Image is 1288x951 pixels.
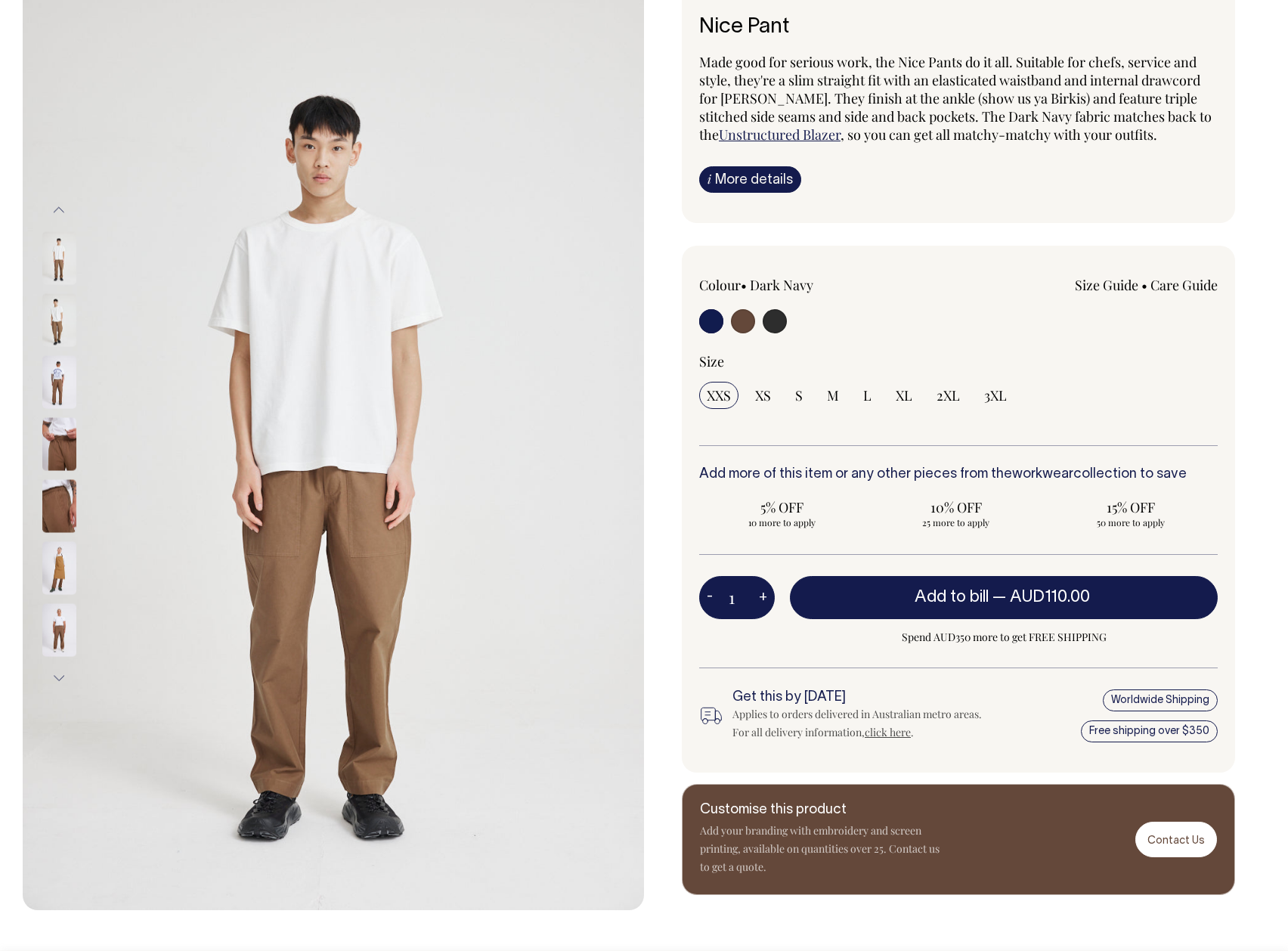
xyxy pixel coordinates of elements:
img: chocolate [42,355,76,408]
label: Dark Navy [750,276,813,294]
img: chocolate [42,231,76,284]
a: click here [865,725,911,739]
button: Previous [48,194,70,228]
span: M [827,386,839,404]
span: 25 more to apply [881,516,1032,528]
div: Applies to orders delivered in Australian metro areas. For all delivery information, . [732,705,982,742]
button: Next [48,661,70,695]
h1: Nice Pant [699,16,1218,39]
p: Add your branding with embroidery and screen printing, available on quantities over 25. Contact u... [700,822,942,876]
span: AUD110.00 [1010,590,1090,605]
span: , so you can get all matchy-matchy with your outfits. [841,125,1157,144]
a: workwear [1012,468,1073,481]
span: Add to bill [915,590,989,605]
input: 2XL [929,382,968,409]
img: chocolate [42,603,76,656]
span: XXS [707,386,731,404]
span: 15% OFF [1055,498,1206,516]
a: Contact Us [1135,822,1217,857]
a: Unstructured Blazer [719,125,841,144]
span: S [795,386,803,404]
span: 10% OFF [881,498,1032,516]
input: 5% OFF 10 more to apply [699,494,865,533]
img: chocolate [42,293,76,346]
div: Size [699,352,1218,370]
button: - [699,583,720,613]
input: XXS [699,382,738,409]
input: M [819,382,847,409]
span: 10 more to apply [707,516,857,528]
div: Colour [699,276,906,294]
a: Care Guide [1150,276,1218,294]
span: 3XL [984,386,1007,404]
span: — [992,590,1094,605]
input: 15% OFF 50 more to apply [1048,494,1213,533]
span: L [863,386,872,404]
input: XL [888,382,920,409]
span: • [741,276,747,294]
img: chocolate [42,541,76,594]
img: chocolate [42,479,76,532]
span: Made good for serious work, the Nice Pants do it all. Suitable for chefs, service and style, they... [699,53,1212,144]
input: XS [748,382,779,409]
span: i [707,171,711,187]
span: XS [755,386,771,404]
a: iMore details [699,166,801,193]
span: Spend AUD350 more to get FREE SHIPPING [790,628,1218,646]
input: 10% OFF 25 more to apply [874,494,1039,533]
span: 5% OFF [707,498,857,516]
span: 50 more to apply [1055,516,1206,528]
span: 2XL [937,386,960,404]
button: + [751,583,775,613]
span: • [1141,276,1147,294]
button: Add to bill —AUD110.00 [790,576,1218,618]
span: XL [896,386,912,404]
input: 3XL [977,382,1014,409]
h6: Get this by [DATE] [732,690,982,705]
h6: Customise this product [700,803,942,818]
h6: Add more of this item or any other pieces from the collection to save [699,467,1218,482]
img: chocolate [42,417,76,470]
input: L [856,382,879,409]
a: Size Guide [1075,276,1138,294]
input: S [788,382,810,409]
